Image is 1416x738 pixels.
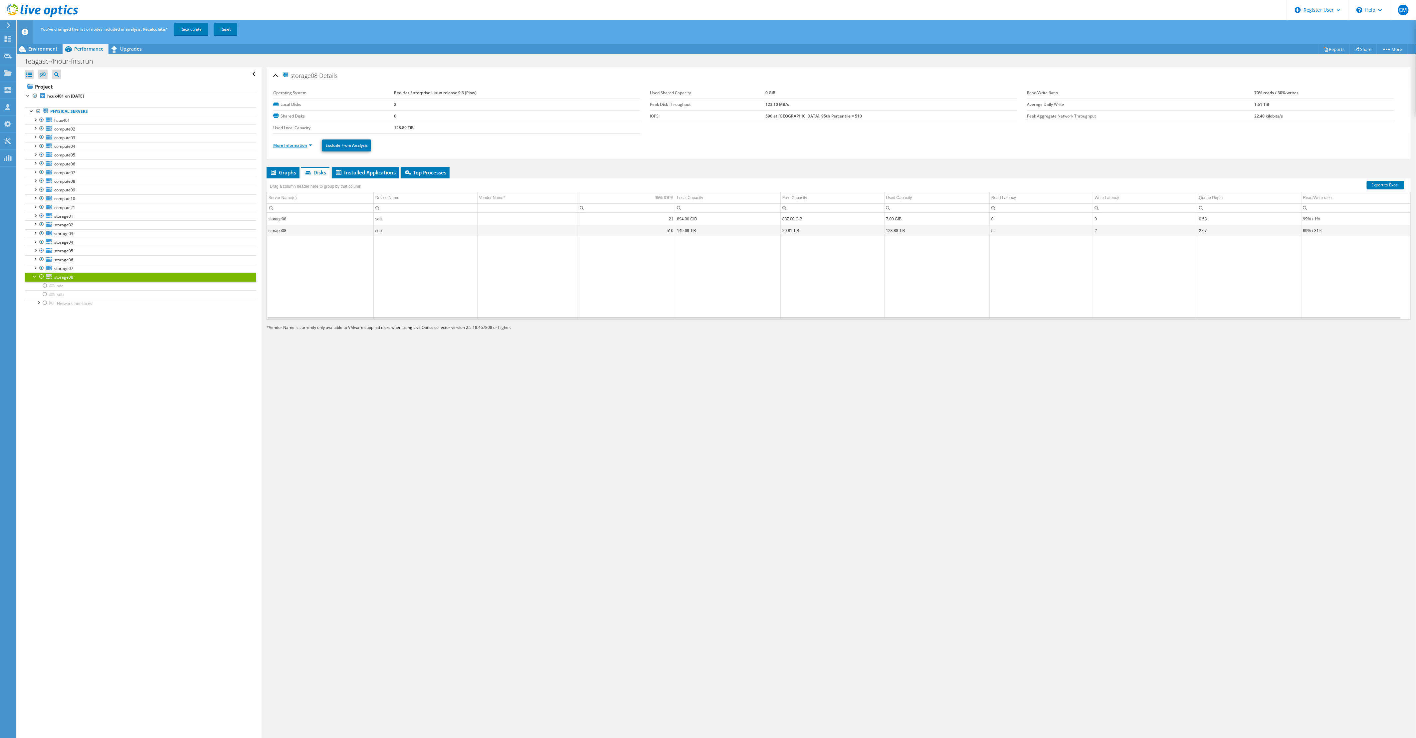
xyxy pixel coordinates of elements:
a: storage04 [25,238,256,247]
label: Peak Disk Throughput [650,101,765,108]
td: Column Vendor Name*, Value [477,213,578,225]
td: Column Free Capacity, Value 20.81 TiB [781,225,885,236]
label: Operating System [273,90,394,96]
a: compute02 [25,124,256,133]
a: sda [25,282,256,290]
a: storage08 [25,273,256,281]
b: 590 at [GEOGRAPHIC_DATA], 95th Percentile = 510 [765,113,862,119]
span: compute10 [54,196,75,201]
span: compute09 [54,187,75,193]
span: compute06 [54,161,75,167]
a: compute04 [25,142,256,151]
td: Column Local Capacity, Filter cell [675,203,781,212]
a: compute10 [25,194,256,203]
label: Read/Write Ratio [1027,90,1255,96]
span: storage08 [54,274,73,280]
a: Reports [1318,44,1350,54]
label: Shared Disks [273,113,394,120]
a: Physical Servers [25,107,256,116]
span: You've changed the list of nodes included in analysis. Recalculate? [41,26,167,32]
td: Column Read/Write ratio, Filter cell [1301,203,1410,212]
div: Local Capacity [677,194,703,202]
a: Reset [214,23,237,35]
td: Column Device Name, Value sdb [373,225,477,236]
td: Free Capacity Column [781,192,885,204]
a: compute06 [25,159,256,168]
a: Share [1350,44,1377,54]
div: Free Capacity [782,194,807,202]
span: Environment [28,46,58,52]
span: storage01 [54,213,73,219]
td: Used Capacity Column [884,192,990,204]
a: Exclude From Analysis [322,139,371,151]
td: Column Vendor Name*, Value [477,225,578,236]
a: hcux401 [25,116,256,124]
td: Column Write Latency, Value 2 [1093,225,1197,236]
a: More [1377,44,1408,54]
td: Local Capacity Column [675,192,781,204]
td: Read Latency Column [990,192,1093,204]
td: Column Free Capacity, Filter cell [781,203,885,212]
td: Column Read/Write ratio, Value 69% / 31% [1301,225,1410,236]
b: Red Hat Enterprise Linux release 9.3 (Plow) [394,90,477,96]
span: storage05 [54,248,73,254]
span: Installed Applications [335,169,396,176]
td: Queue Depth Column [1197,192,1302,204]
a: storage06 [25,255,256,264]
a: More Information [273,142,312,148]
span: compute02 [54,126,75,132]
a: compute08 [25,177,256,185]
td: Server Name(s) Column [267,192,374,204]
a: compute07 [25,168,256,177]
td: Column Server Name(s), Value storage08 [267,213,374,225]
a: hcux401 on [DATE] [25,92,256,101]
a: Network Interfaces [25,299,256,308]
svg: \n [1356,7,1362,13]
td: Read/Write ratio Column [1301,192,1410,204]
span: storage02 [54,222,73,228]
span: storage03 [54,231,73,236]
b: 22.40 kilobits/s [1255,113,1283,119]
td: Column Used Capacity, Filter cell [884,203,990,212]
b: 70% reads / 30% writes [1255,90,1299,96]
span: compute08 [54,178,75,184]
a: storage07 [25,264,256,273]
a: storage01 [25,212,256,220]
span: Disks [304,169,326,176]
div: Device Name [375,194,399,202]
span: Top Processes [404,169,446,176]
td: Vendor Name* Column [477,192,578,204]
div: Read/Write ratio [1303,194,1332,202]
td: Column Free Capacity, Value 887.00 GiB [781,213,885,225]
td: Column Read Latency, Value 0 [990,213,1093,225]
td: Column Write Latency, Value 0 [1093,213,1197,225]
label: Used Shared Capacity [650,90,765,96]
td: Column 95% IOPS, Value 21 [578,213,675,225]
span: Graphs [270,169,296,176]
td: 95% IOPS Column [578,192,675,204]
label: Used Local Capacity [273,124,394,131]
span: compute03 [54,135,75,140]
span: storage07 [54,266,73,271]
span: compute07 [54,170,75,175]
td: Column Used Capacity, Value 7.00 GiB [884,213,990,225]
b: 1.61 TiB [1255,102,1270,107]
span: storage06 [54,257,73,263]
td: Column Queue Depth, Value 2.67 [1197,225,1302,236]
h1: Teagasc-4hour-firstrun [22,58,103,65]
div: Queue Depth [1199,194,1223,202]
div: Write Latency [1095,194,1119,202]
span: storage04 [54,239,73,245]
div: Vendor Name* [479,194,576,202]
td: Column Used Capacity, Value 128.88 TiB [884,225,990,236]
td: Column Local Capacity, Value 149.69 TiB [675,225,781,236]
span: Upgrades [120,46,142,52]
p: Vendor Name is currently only available to VMware supplied disks when using Live Optics collector... [267,324,583,331]
span: compute05 [54,152,75,158]
span: Details [319,72,337,80]
td: Column 95% IOPS, Value 510 [578,225,675,236]
span: EM [1398,5,1409,15]
a: storage02 [25,220,256,229]
label: Average Daily Write [1027,101,1255,108]
span: compute21 [54,205,75,210]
